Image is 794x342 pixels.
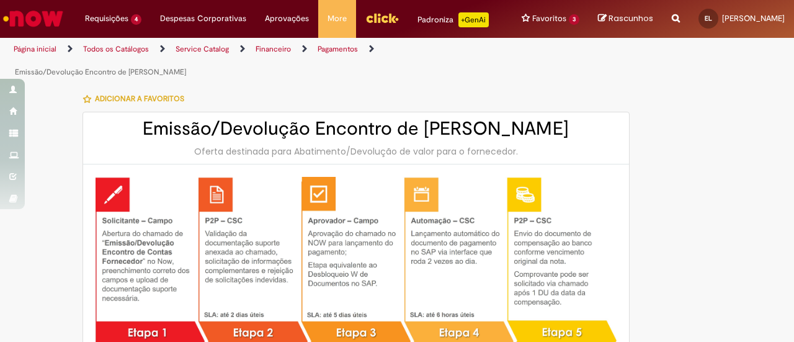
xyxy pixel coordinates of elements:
[705,14,712,22] span: EL
[15,67,186,77] a: Emissão/Devolução Encontro de [PERSON_NAME]
[265,12,309,25] span: Aprovações
[569,14,579,25] span: 3
[85,12,128,25] span: Requisições
[96,119,617,139] h2: Emissão/Devolução Encontro de [PERSON_NAME]
[417,12,489,27] div: Padroniza
[95,94,184,104] span: Adicionar a Favoritos
[176,44,229,54] a: Service Catalog
[83,44,149,54] a: Todos os Catálogos
[318,44,358,54] a: Pagamentos
[598,13,653,25] a: Rascunhos
[83,86,191,112] button: Adicionar a Favoritos
[14,44,56,54] a: Página inicial
[96,145,617,158] div: Oferta destinada para Abatimento/Devolução de valor para o fornecedor.
[458,12,489,27] p: +GenAi
[9,38,520,84] ul: Trilhas de página
[1,6,65,31] img: ServiceNow
[365,9,399,27] img: click_logo_yellow_360x200.png
[609,12,653,24] span: Rascunhos
[256,44,291,54] a: Financeiro
[131,14,141,25] span: 4
[532,12,566,25] span: Favoritos
[160,12,246,25] span: Despesas Corporativas
[328,12,347,25] span: More
[722,13,785,24] span: [PERSON_NAME]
